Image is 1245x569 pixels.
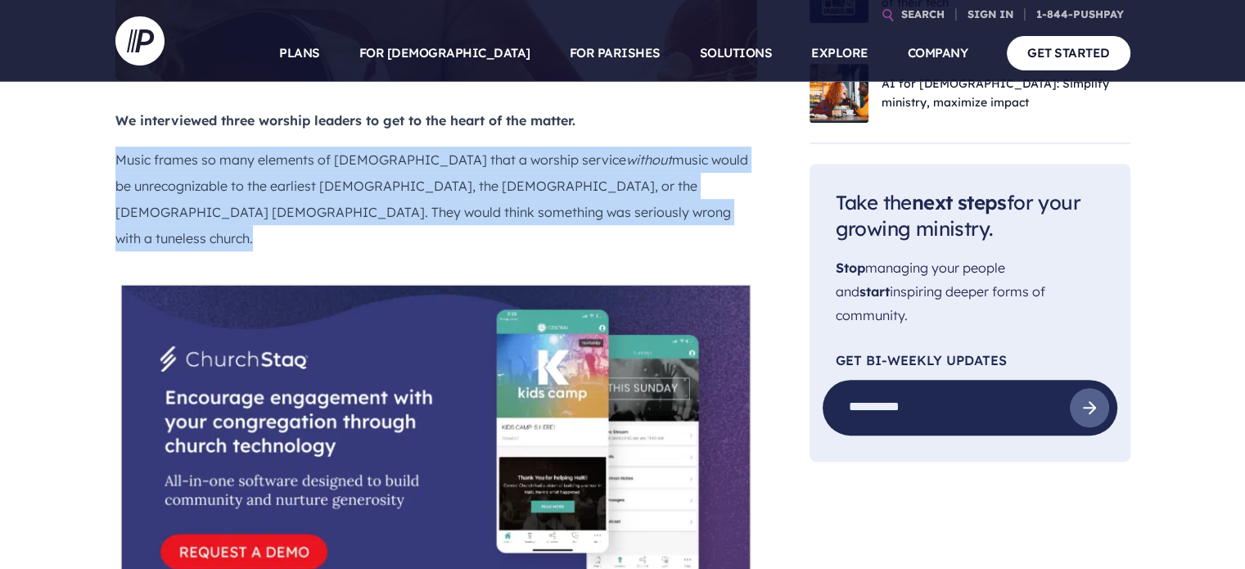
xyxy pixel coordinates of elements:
span: Take the for your growing ministry. [836,190,1080,242]
a: AI for [DEMOGRAPHIC_DATA]: Simplify ministry, maximize impact [882,76,1109,110]
a: SOLUTIONS [700,25,773,82]
span: next steps [912,190,1007,215]
span: Stop [836,260,865,276]
a: FOR PARISHES [570,25,661,82]
a: FOR [DEMOGRAPHIC_DATA] [359,25,530,82]
a: GET STARTED [1007,36,1130,70]
a: COMPANY [908,25,968,82]
p: managing your people and inspiring deeper forms of community. [836,256,1104,327]
a: PLANS [279,25,320,82]
b: We interviewed three worship leaders to get to the heart of the matter. [115,112,575,129]
a: EXPLORE [811,25,868,82]
span: start [859,283,890,300]
p: Get Bi-Weekly Updates [836,354,1104,367]
i: without [626,151,672,168]
p: Music frames so many elements of [DEMOGRAPHIC_DATA] that a worship service music would be unrecog... [115,147,757,251]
